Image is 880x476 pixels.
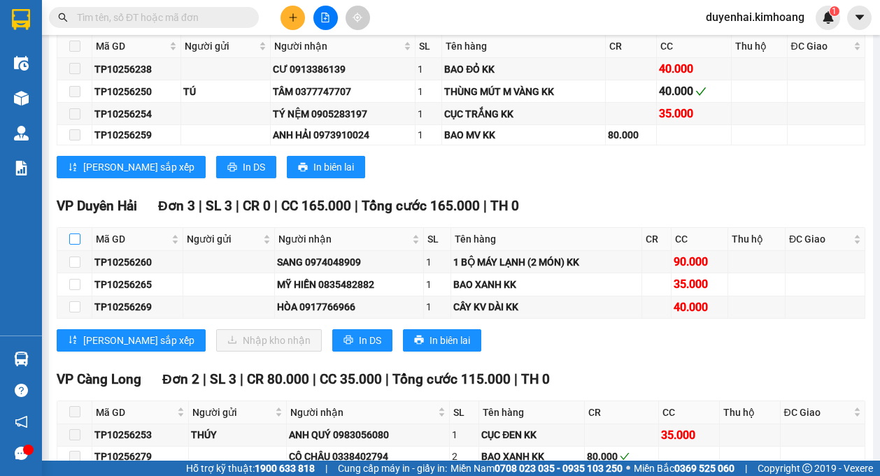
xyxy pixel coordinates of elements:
[450,461,623,476] span: Miền Nam
[288,13,298,22] span: plus
[674,463,734,474] strong: 0369 525 060
[514,371,518,387] span: |
[15,447,28,460] span: message
[620,452,630,461] span: check
[385,371,389,387] span: |
[451,228,642,251] th: Tên hàng
[227,162,237,173] span: printer
[92,80,181,103] td: TP10256250
[626,466,630,471] span: ⚪️
[606,35,657,58] th: CR
[210,371,236,387] span: SL 3
[183,84,268,99] div: TÚ
[320,13,330,22] span: file-add
[290,405,435,420] span: Người nhận
[92,424,189,447] td: TP10256253
[659,82,729,100] div: 40.000
[274,38,401,54] span: Người nhận
[424,228,451,251] th: SL
[236,198,239,214] span: |
[92,251,183,273] td: TP10256260
[789,231,851,247] span: ĐC Giao
[418,62,439,77] div: 1
[313,159,354,175] span: In biên lai
[674,253,726,271] div: 90.000
[83,333,194,348] span: [PERSON_NAME] sắp xếp
[657,35,732,58] th: CC
[273,106,413,122] div: TÝ NỆM 0905283197
[94,427,186,442] div: TP10256253
[634,461,734,476] span: Miền Bắc
[418,127,439,143] div: 1
[426,299,448,315] div: 1
[14,56,29,71] img: warehouse-icon
[57,371,141,387] span: VP Càng Long
[277,254,421,270] div: SANG 0974048909
[191,427,284,442] div: THÚY
[247,371,309,387] span: CR 80.000
[92,447,189,467] td: TP10256279
[343,335,353,346] span: printer
[453,254,639,270] div: 1 BỘ MÁY LẠNH (2 MÓN) KK
[642,228,672,251] th: CR
[830,6,839,16] sup: 1
[346,6,370,30] button: aim
[94,299,180,315] div: TP10256269
[94,254,180,270] div: TP10256260
[199,198,202,214] span: |
[452,427,476,442] div: 1
[96,405,174,420] span: Mã GD
[426,277,448,292] div: 1
[12,9,30,30] img: logo-vxr
[289,449,447,464] div: CÔ CHÂU 0338402794
[495,463,623,474] strong: 0708 023 035 - 0935 103 250
[277,277,421,292] div: MỸ HIỀN 0835482882
[92,273,183,296] td: TP10256265
[68,335,78,346] span: sort-ascending
[791,38,851,54] span: ĐC Giao
[92,296,183,319] td: TP10256269
[94,277,180,292] div: TP10256265
[94,106,178,122] div: TP10256254
[362,198,480,214] span: Tổng cước 165.000
[273,127,413,143] div: ANH HẢI 0973910024
[83,159,194,175] span: [PERSON_NAME] sắp xếp
[94,449,186,464] div: TP10256279
[784,405,851,420] span: ĐC Giao
[479,401,585,424] th: Tên hàng
[695,8,816,26] span: duyenhai.kimhoang
[92,58,181,80] td: TP10256238
[442,35,606,58] th: Tên hàng
[802,463,812,473] span: copyright
[277,299,421,315] div: HÒA 0917766966
[728,228,786,251] th: Thu hộ
[444,62,603,77] div: BAO ĐỎ KK
[14,352,29,366] img: warehouse-icon
[243,159,265,175] span: In DS
[14,126,29,140] img: warehouse-icon
[243,198,271,214] span: CR 0
[732,35,788,58] th: Thu hộ
[96,38,166,54] span: Mã GD
[162,371,199,387] span: Đơn 2
[206,198,232,214] span: SL 3
[92,103,181,125] td: TP10256254
[94,84,178,99] div: TP10256250
[92,125,181,145] td: TP10256259
[832,6,837,16] span: 1
[418,84,439,99] div: 1
[453,277,639,292] div: BAO XANH KK
[57,329,206,352] button: sort-ascending[PERSON_NAME] sắp xếp
[587,449,656,464] div: 80.000
[661,426,717,444] div: 35.000
[403,329,481,352] button: printerIn biên lai
[444,106,603,122] div: CỤC TRẮNG KK
[273,62,413,77] div: CƯ 0913386139
[313,371,316,387] span: |
[203,371,206,387] span: |
[585,401,659,424] th: CR
[392,371,511,387] span: Tổng cước 115.000
[185,38,256,54] span: Người gửi
[853,11,866,24] span: caret-down
[298,162,308,173] span: printer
